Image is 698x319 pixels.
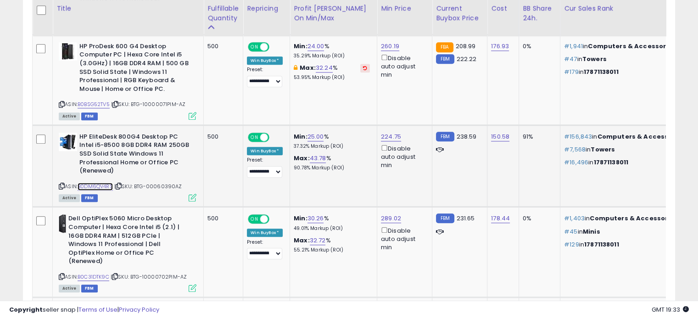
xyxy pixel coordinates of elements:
[268,133,283,141] span: OFF
[247,239,283,260] div: Preset:
[381,143,425,170] div: Disable auto adjust min
[491,42,509,51] a: 176.93
[584,240,619,249] span: 17871138011
[59,214,66,233] img: 41c2Cep6POL._SL40_.jpg
[564,158,588,167] span: #16,496
[294,4,373,23] div: Profit [PERSON_NAME] on Min/Max
[590,214,677,223] span: Computers & Accessories
[78,101,110,108] a: B0BSG52TV5
[436,213,454,223] small: FBM
[247,56,283,65] div: Win BuyBox *
[294,132,307,141] b: Min:
[294,236,370,253] div: %
[68,214,180,268] b: Dell OptiPlex 5060 Micro Desktop Computer | Hexa Core Intel i5 (2.1) | 16GB DDR4 RAM | 512GB PCIe...
[294,225,370,232] p: 49.01% Markup (ROI)
[436,42,453,52] small: FBA
[523,214,553,223] div: 0%
[381,53,425,79] div: Disable auto adjust min
[564,145,586,154] span: #7,568
[247,67,283,87] div: Preset:
[78,305,117,314] a: Terms of Use
[381,42,399,51] a: 260.19
[111,101,185,108] span: | SKU: BTG-10000071PIM-AZ
[207,133,236,141] div: 500
[9,306,159,314] div: seller snap | |
[247,4,286,13] div: Repricing
[381,4,428,13] div: Min Price
[564,240,579,249] span: #129
[59,133,196,201] div: ASIN:
[294,165,370,171] p: 90.78% Markup (ROI)
[294,154,310,162] b: Max:
[316,63,333,73] a: 32.24
[294,42,370,59] div: %
[294,53,370,59] p: 35.29% Markup (ROI)
[81,194,98,202] span: FBM
[81,285,98,292] span: FBM
[294,143,370,150] p: 37.32% Markup (ROI)
[247,229,283,237] div: Win BuyBox *
[457,214,475,223] span: 231.65
[59,133,77,151] img: 51yYTgshywL._SL40_.jpg
[523,42,553,50] div: 0%
[249,43,260,50] span: ON
[294,42,307,50] b: Min:
[591,145,615,154] span: Towers
[59,214,196,291] div: ASIN:
[294,247,370,253] p: 55.21% Markup (ROI)
[564,214,585,223] span: #1,403
[294,236,310,245] b: Max:
[307,42,324,51] a: 24.00
[79,42,191,95] b: HP ProDesk 600 G4 Desktop Computer PC | Hexa Core Intel i5 (3.0GHz) | 16GB DDR4 RAM | 500 GB SSD ...
[588,42,676,50] span: Computers & Accessories
[491,4,515,13] div: Cost
[294,154,370,171] div: %
[381,214,401,223] a: 289.02
[59,42,77,61] img: 513+YuNGJkL._SL40_.jpg
[207,42,236,50] div: 500
[59,112,80,120] span: All listings currently available for purchase on Amazon
[564,67,579,76] span: #179
[436,132,454,141] small: FBM
[523,133,553,141] div: 91%
[583,227,600,236] span: Minis
[457,55,477,63] span: 222.22
[294,133,370,150] div: %
[59,285,80,292] span: All listings currently available for purchase on Amazon
[457,132,477,141] span: 238.59
[294,74,370,81] p: 53.95% Markup (ROI)
[381,132,401,141] a: 224.75
[307,214,324,223] a: 30.26
[268,215,283,223] span: OFF
[9,305,43,314] strong: Copyright
[564,55,577,63] span: #47
[119,305,159,314] a: Privacy Policy
[59,42,196,119] div: ASIN:
[310,154,326,163] a: 43.78
[436,4,483,23] div: Current Buybox Price
[78,273,109,281] a: B0C31DTK9C
[300,63,316,72] b: Max:
[114,183,182,190] span: | SKU: BTG-00060390AZ
[207,214,236,223] div: 500
[78,183,113,190] a: B0DM6QV4RS
[294,64,370,81] div: %
[294,214,307,223] b: Min:
[456,42,476,50] span: 208.99
[593,158,628,167] span: 17871138011
[81,112,98,120] span: FBM
[491,132,509,141] a: 150.58
[247,147,283,155] div: Win BuyBox *
[79,133,191,178] b: HP EliteDesk 800G4 Desktop PC Intel i5-8500 8GB DDR4 RAM 250GB SSD Solid State Windows 11 Profess...
[523,4,556,23] div: BB Share 24h.
[247,157,283,178] div: Preset:
[249,215,260,223] span: ON
[652,305,689,314] span: 2025-09-11 19:33 GMT
[584,67,619,76] span: 17871138011
[564,132,592,141] span: #156,843
[207,4,239,23] div: Fulfillable Quantity
[249,133,260,141] span: ON
[564,42,583,50] span: #1,941
[294,214,370,231] div: %
[381,225,425,252] div: Disable auto adjust min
